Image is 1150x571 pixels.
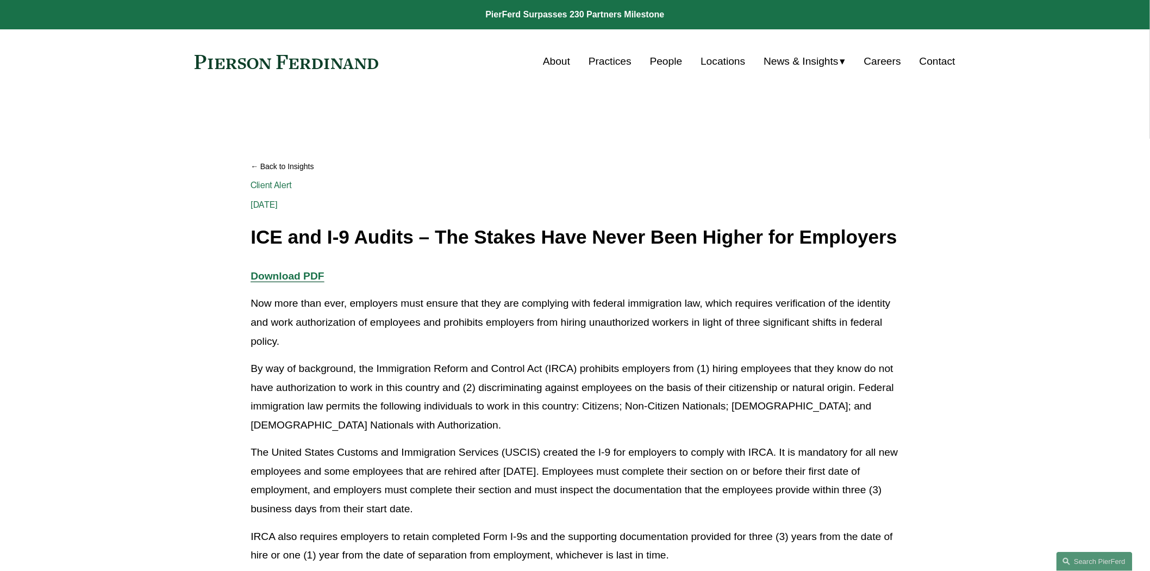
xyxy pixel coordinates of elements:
[589,51,632,72] a: Practices
[251,180,292,190] a: Client Alert
[764,52,839,71] span: News & Insights
[251,294,899,351] p: Now more than ever, employers must ensure that they are complying with federal immigration law, w...
[251,270,324,282] a: Download PDF
[251,200,278,210] span: [DATE]
[251,527,899,565] p: IRCA also requires employers to retain completed Form I-9s and the supporting documentation provi...
[920,51,955,72] a: Contact
[650,51,683,72] a: People
[251,227,899,248] h1: ICE and I-9 Audits – The Stakes Have Never Been Higher for Employers
[251,157,899,176] a: Back to Insights
[1057,552,1133,571] a: Search this site
[251,359,899,435] p: By way of background, the Immigration Reform and Control Act (IRCA) prohibits employers from (1) ...
[864,51,901,72] a: Careers
[251,443,899,518] p: The United States Customs and Immigration Services (USCIS) created the I-9 for employers to compl...
[764,51,846,72] a: folder dropdown
[543,51,570,72] a: About
[701,51,745,72] a: Locations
